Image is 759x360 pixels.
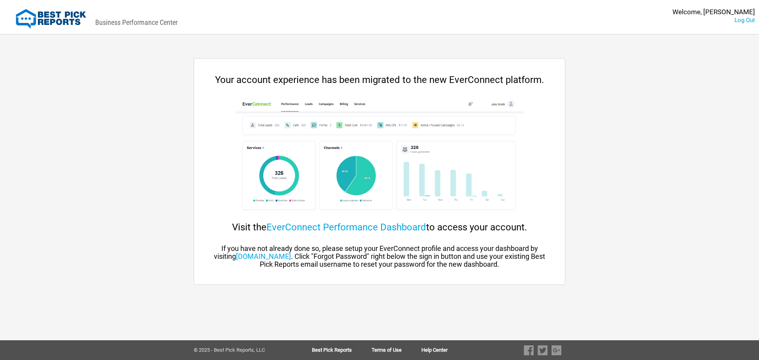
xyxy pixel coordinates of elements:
a: [DOMAIN_NAME] [236,252,291,260]
div: Visit the to access your account. [210,222,549,233]
div: Your account experience has been migrated to the new EverConnect platform. [210,74,549,85]
a: Log Out [734,17,755,24]
div: © 2025 - Best Pick Reports, LLC [194,347,287,353]
a: Help Center [421,347,447,353]
a: Best Pick Reports [312,347,372,353]
div: Welcome, [PERSON_NAME] [672,8,755,16]
div: If you have not already done so, please setup your EverConnect profile and access your dashboard ... [210,245,549,268]
img: Best Pick Reports Logo [16,9,86,29]
a: Terms of Use [372,347,421,353]
a: EverConnect Performance Dashboard [266,222,426,233]
img: cp-dashboard.png [235,97,523,216]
